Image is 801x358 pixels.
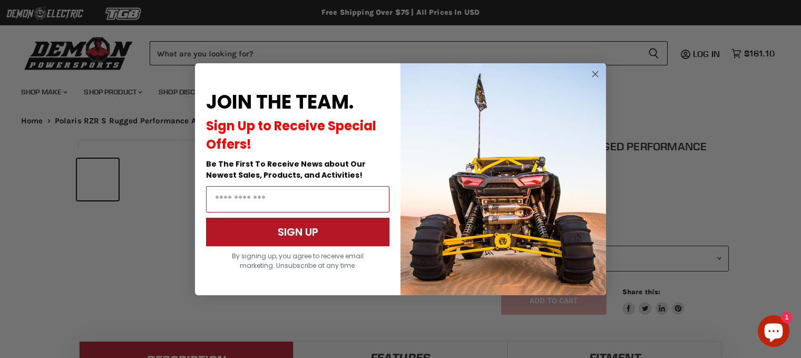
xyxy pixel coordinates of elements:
[206,218,389,246] button: SIGN UP
[206,159,366,180] span: Be The First To Receive News about Our Newest Sales, Products, and Activities!
[206,117,376,153] span: Sign Up to Receive Special Offers!
[755,315,793,350] inbox-online-store-chat: Shopify online store chat
[206,186,389,212] input: Email Address
[206,89,354,115] span: JOIN THE TEAM.
[232,251,364,270] span: By signing up, you agree to receive email marketing. Unsubscribe at any time.
[589,67,602,81] button: Close dialog
[400,63,606,295] img: a9095488-b6e7-41ba-879d-588abfab540b.jpeg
